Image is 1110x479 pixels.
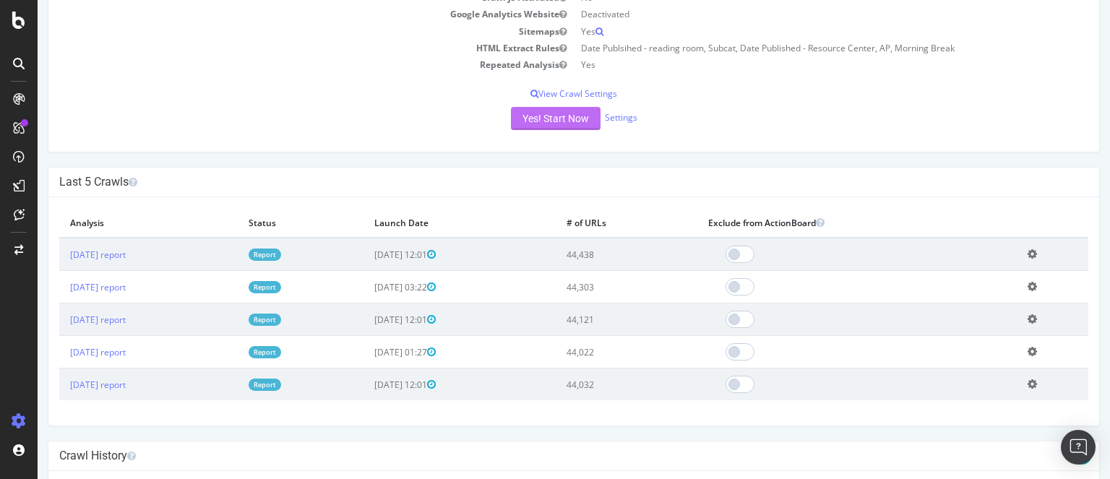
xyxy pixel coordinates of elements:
[22,208,200,238] th: Analysis
[33,346,88,358] a: [DATE] report
[518,208,660,238] th: # of URLs
[33,314,88,326] a: [DATE] report
[22,56,536,73] td: Repeated Analysis
[518,303,660,336] td: 44,121
[211,346,244,358] a: Report
[536,6,1051,22] td: Deactivated
[337,314,398,326] span: [DATE] 12:01
[660,208,979,238] th: Exclude from ActionBoard
[473,107,563,130] button: Yes! Start Now
[211,249,244,261] a: Report
[337,281,398,293] span: [DATE] 03:22
[518,271,660,303] td: 44,303
[33,249,88,261] a: [DATE] report
[536,23,1051,40] td: Yes
[33,281,88,293] a: [DATE] report
[22,23,536,40] td: Sitemaps
[518,336,660,368] td: 44,022
[211,314,244,326] a: Report
[567,111,600,124] a: Settings
[22,6,536,22] td: Google Analytics Website
[337,346,398,358] span: [DATE] 01:27
[337,379,398,391] span: [DATE] 12:01
[33,379,88,391] a: [DATE] report
[536,56,1051,73] td: Yes
[518,368,660,401] td: 44,032
[211,379,244,391] a: Report
[1061,430,1096,465] div: Open Intercom Messenger
[22,449,1051,463] h4: Crawl History
[326,208,518,238] th: Launch Date
[211,281,244,293] a: Report
[22,40,536,56] td: HTML Extract Rules
[518,238,660,271] td: 44,438
[22,87,1051,100] p: View Crawl Settings
[337,249,398,261] span: [DATE] 12:01
[536,40,1051,56] td: Date Publsihed - reading room, Subcat, Date Published - Resource Center, AP, Morning Break
[22,175,1051,189] h4: Last 5 Crawls
[200,208,325,238] th: Status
